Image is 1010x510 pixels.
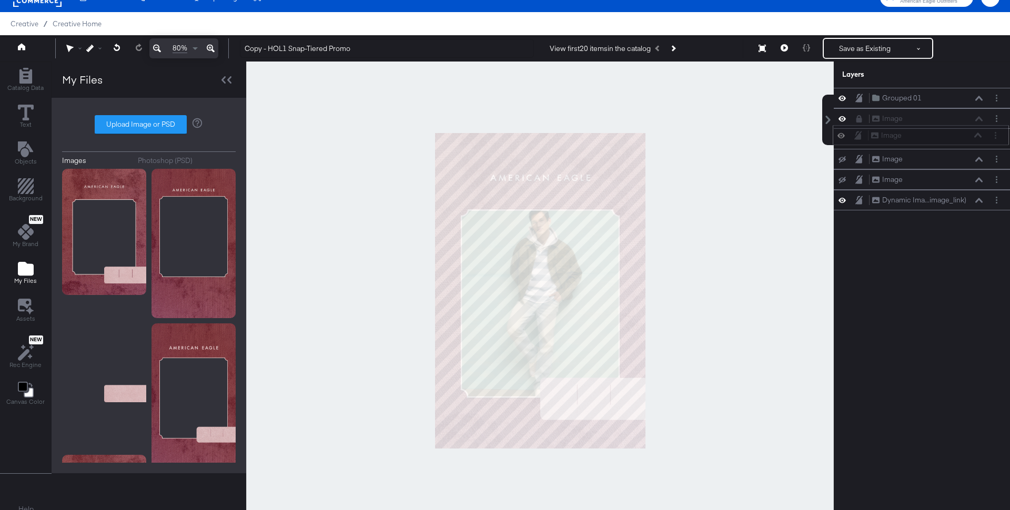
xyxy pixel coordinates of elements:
div: Dynamic Ima...image_link)Layer Options [834,190,1010,210]
div: Layers [842,69,950,79]
button: Photoshop (PSD) [138,156,236,166]
span: Rec Engine [9,361,42,369]
div: ImageLayer Options [834,149,1010,169]
span: Assets [16,314,35,323]
div: Photoshop (PSD) [138,156,193,166]
button: Assets [10,295,42,326]
button: Image [872,154,903,165]
span: My Brand [13,240,38,248]
div: ImageLayer Options [833,125,1009,145]
div: My Files [62,72,103,87]
span: Canvas Color [6,397,45,406]
span: New [29,216,43,223]
button: Save as Existing [824,39,906,58]
button: Next Product [665,39,680,58]
span: New [29,336,43,343]
span: Catalog Data [7,84,44,92]
div: Dynamic Ima...image_link) [882,195,966,205]
button: Add Text [8,139,43,169]
button: Image [871,130,902,141]
div: Image [881,130,902,140]
button: Add Rectangle [3,176,49,206]
div: Image [882,154,903,164]
div: Images [62,156,86,166]
span: Objects [15,157,37,166]
div: View first 20 items in the catalog [550,44,651,54]
button: Image [872,174,903,185]
span: 80% [173,43,187,53]
span: Background [9,194,43,202]
button: Dynamic Ima...image_link) [872,195,967,206]
span: / [38,19,53,28]
button: NewMy Brand [6,213,45,252]
span: Text [20,120,32,129]
div: Image [882,175,903,185]
div: ImageLayer Options [834,108,1010,129]
span: Creative [11,19,38,28]
div: Grouped 01Layer Options [834,88,1010,108]
button: Add Files [8,259,43,289]
button: Images [62,156,130,166]
button: Grouped 01 [872,93,922,104]
button: NewRec Engine [3,333,48,372]
a: Creative Home [53,19,102,28]
button: Add Rectangle [1,65,50,95]
span: My Files [14,277,37,285]
div: ImageLayer Options [834,169,1010,190]
div: Grouped 01 [882,93,922,103]
button: Text [12,102,40,132]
